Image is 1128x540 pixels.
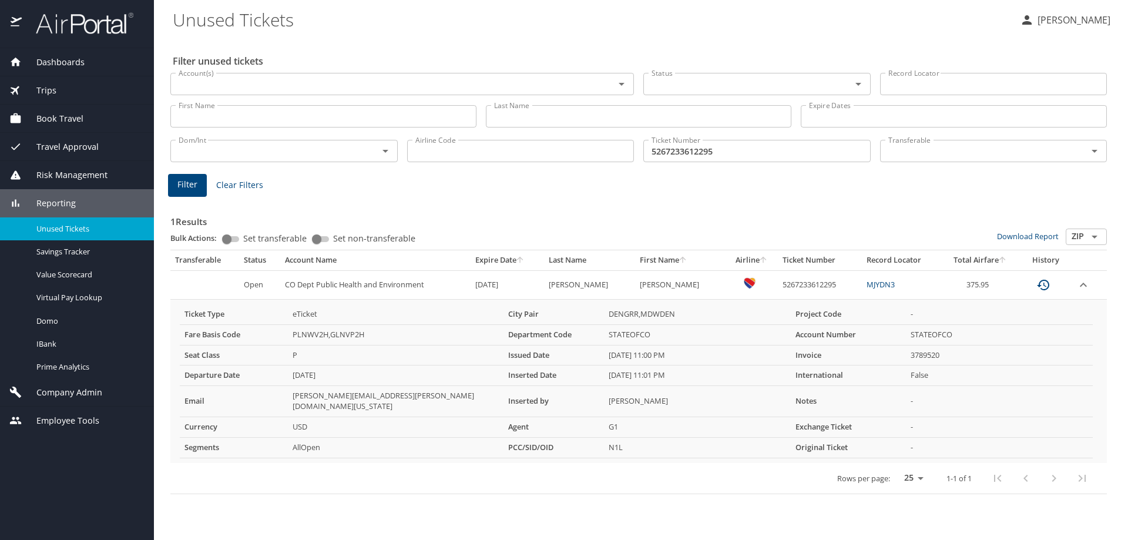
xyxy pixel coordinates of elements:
[791,324,906,345] th: Account Number
[679,257,687,264] button: sort
[239,270,281,299] td: Open
[333,234,415,243] span: Set non-transferable
[170,250,1107,494] table: custom pagination table
[544,250,635,270] th: Last Name
[180,304,1093,458] table: more info about unused tickets
[36,246,140,257] span: Savings Tracker
[791,386,906,417] th: Notes
[1015,9,1115,31] button: [PERSON_NAME]
[867,279,895,290] a: MJYDN3
[1086,229,1103,245] button: Open
[22,386,102,399] span: Company Admin
[906,345,1093,365] td: 3789520
[778,250,862,270] th: Ticket Number
[22,140,99,153] span: Travel Approval
[906,386,1093,417] td: -
[760,257,768,264] button: sort
[906,304,1093,324] td: -
[1076,278,1090,292] button: expand row
[895,469,928,487] select: rows per page
[503,304,604,324] th: City Pair
[850,76,867,92] button: Open
[36,316,140,327] span: Domo
[36,269,140,280] span: Value Scorecard
[175,255,234,266] div: Transferable
[544,270,635,299] td: [PERSON_NAME]
[211,175,268,196] button: Clear Filters
[180,304,288,324] th: Ticket Type
[941,270,1019,299] td: 375.95
[170,208,1107,229] h3: 1 Results
[471,250,543,270] th: Expire Date
[791,438,906,458] th: Original Ticket
[791,345,906,365] th: Invoice
[11,12,23,35] img: icon-airportal.png
[906,324,1093,345] td: STATEOFCO
[280,250,471,270] th: Account Name
[22,414,99,427] span: Employee Tools
[180,417,288,438] th: Currency
[503,386,604,417] th: Inserted by
[604,417,791,438] td: G1
[1034,13,1110,27] p: [PERSON_NAME]
[503,345,604,365] th: Issued Date
[36,338,140,350] span: IBank
[744,277,756,289] img: Southwest Airlines
[288,386,503,417] td: [PERSON_NAME][EMAIL_ADDRESS][PERSON_NAME][DOMAIN_NAME][US_STATE]
[906,417,1093,438] td: -
[791,365,906,386] th: International
[22,56,85,69] span: Dashboards
[288,417,503,438] td: USD
[997,231,1059,242] a: Download Report
[377,143,394,159] button: Open
[791,417,906,438] th: Exchange Ticket
[635,250,726,270] th: First Name
[180,345,288,365] th: Seat Class
[168,174,207,197] button: Filter
[288,324,503,345] td: PLNWV2H,GLNVP2H
[288,438,503,458] td: AllOpen
[288,365,503,386] td: [DATE]
[906,438,1093,458] td: -
[999,257,1007,264] button: sort
[22,169,108,182] span: Risk Management
[36,223,140,234] span: Unused Tickets
[604,438,791,458] td: N1L
[173,52,1109,71] h2: Filter unused tickets
[180,438,288,458] th: Segments
[243,234,307,243] span: Set transferable
[239,250,281,270] th: Status
[906,365,1093,386] td: False
[726,250,778,270] th: Airline
[22,197,76,210] span: Reporting
[1019,250,1072,270] th: History
[503,324,604,345] th: Department Code
[778,270,862,299] td: 5267233612295
[503,417,604,438] th: Agent
[288,345,503,365] td: P
[862,250,941,270] th: Record Locator
[180,386,288,417] th: Email
[280,270,471,299] td: CO Dept Public Health and Environment
[471,270,543,299] td: [DATE]
[170,233,226,243] p: Bulk Actions:
[946,475,972,482] p: 1-1 of 1
[22,112,83,125] span: Book Travel
[177,177,197,192] span: Filter
[791,304,906,324] th: Project Code
[36,361,140,373] span: Prime Analytics
[173,1,1010,38] h1: Unused Tickets
[613,76,630,92] button: Open
[23,12,133,35] img: airportal-logo.png
[635,270,726,299] td: [PERSON_NAME]
[503,438,604,458] th: PCC/SID/OID
[1086,143,1103,159] button: Open
[941,250,1019,270] th: Total Airfare
[503,365,604,386] th: Inserted Date
[516,257,525,264] button: sort
[288,304,503,324] td: eTicket
[604,324,791,345] td: STATEOFCO
[604,365,791,386] td: [DATE] 11:01 PM
[837,475,890,482] p: Rows per page:
[604,304,791,324] td: DENGRR,MDWDEN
